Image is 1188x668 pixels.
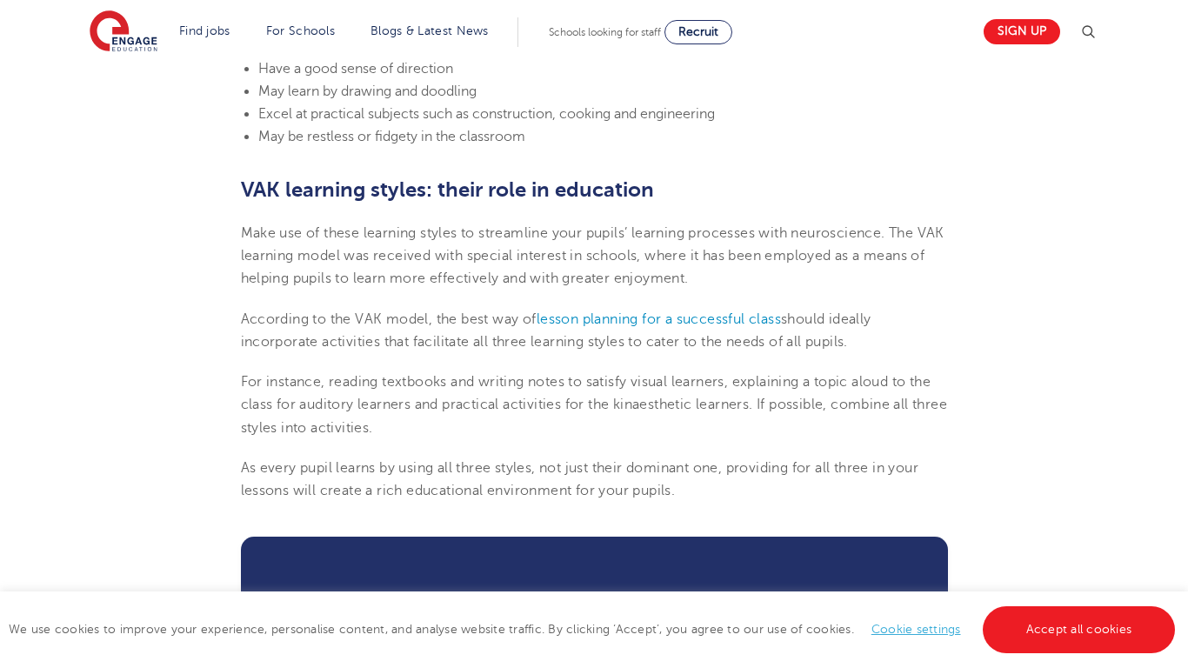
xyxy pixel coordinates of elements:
[984,19,1060,44] a: Sign up
[258,83,477,99] span: May learn by drawing and doodling
[241,311,871,350] span: should ideally incorporate activities that facilitate all three learning styles to cater to the n...
[549,26,661,38] span: Schools looking for staff
[664,20,732,44] a: Recruit
[370,24,489,37] a: Blogs & Latest News
[871,623,961,636] a: Cookie settings
[258,129,525,144] span: May be restless or fidgety in the classroom
[678,25,718,38] span: Recruit
[258,106,715,122] span: Excel at practical subjects such as construction, cooking and engineering
[179,24,230,37] a: Find jobs
[241,225,944,287] span: Make use of these learning styles to streamline your pupils’ learning processes with neuroscience...
[90,10,157,54] img: Engage Education
[302,589,887,613] h3: Newsletter Sign up
[537,311,781,327] a: lesson planning for a successful class
[983,606,1176,653] a: Accept all cookies
[241,311,537,327] span: According to the VAK model, the best way of
[258,61,453,77] span: Have a good sense of direction
[241,460,919,498] span: As every pupil learns by using all three styles, not just their dominant one, providing for all t...
[241,374,948,436] span: For instance, reading textbooks and writing notes to satisfy visual learners, explaining a topic ...
[9,623,1179,636] span: We use cookies to improve your experience, personalise content, and analyse website traffic. By c...
[241,177,654,202] b: VAK learning styles: their role in education
[266,24,335,37] a: For Schools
